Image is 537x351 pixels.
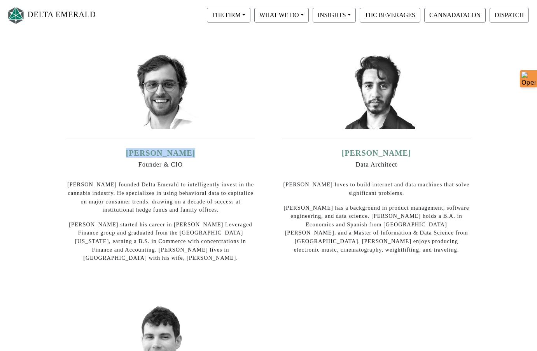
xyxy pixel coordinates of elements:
button: INSIGHTS [313,8,356,23]
a: CANNADATACON [422,11,488,18]
a: DISPATCH [488,11,531,18]
img: david [338,52,415,129]
p: [PERSON_NAME] started his career in [PERSON_NAME] Leveraged Finance group and graduated from the ... [66,221,255,262]
p: [PERSON_NAME] founded Delta Emerald to intelligently invest in the cannabis industry. He speciali... [66,181,255,214]
a: [PERSON_NAME] [126,149,196,157]
p: [PERSON_NAME] loves to build internet and data machines that solve significant problems. [282,181,471,197]
button: WHAT WE DO [254,8,309,23]
button: THE FIRM [207,8,250,23]
button: DISPATCH [490,8,529,23]
a: DELTA EMERALD [6,3,96,28]
a: [PERSON_NAME] [342,149,411,157]
img: Logo [6,5,26,26]
img: ian [122,52,199,129]
button: CANNADATACON [424,8,486,23]
h6: Founder & CIO [66,161,255,168]
p: [PERSON_NAME] has a background in product management, software engineering, and data science. [PE... [282,204,471,254]
a: THC BEVERAGES [358,11,422,18]
button: THC BEVERAGES [360,8,420,23]
h6: Data Architect [282,161,471,168]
